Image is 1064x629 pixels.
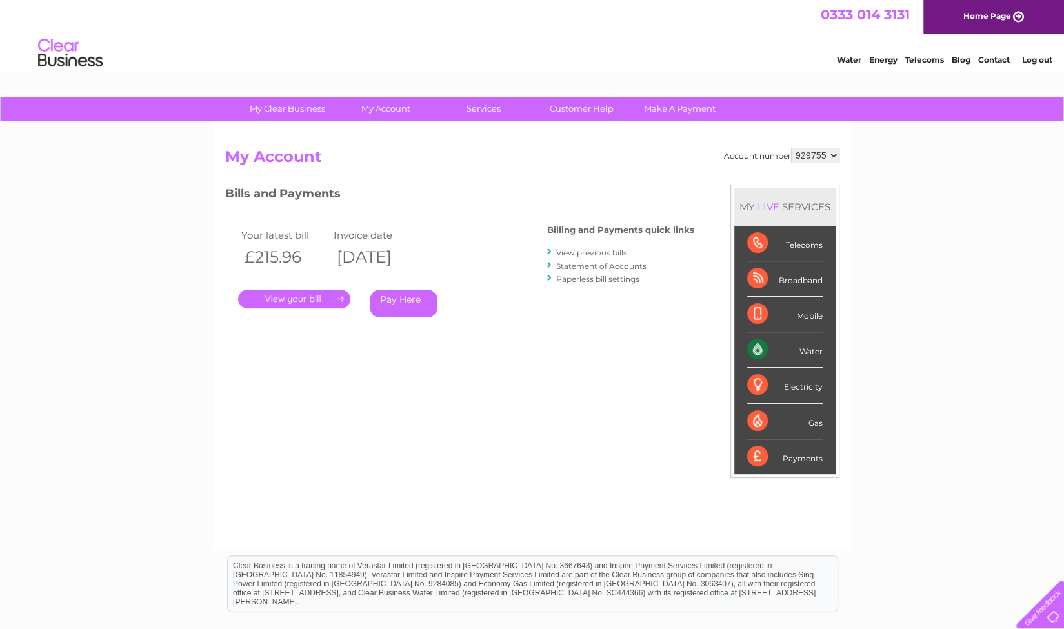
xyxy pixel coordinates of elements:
a: Customer Help [528,97,635,121]
div: Gas [747,404,823,439]
a: 0333 014 3131 [821,6,910,23]
th: [DATE] [330,244,423,270]
a: Statement of Accounts [556,261,647,271]
div: Clear Business is a trading name of Verastar Limited (registered in [GEOGRAPHIC_DATA] No. 3667643... [228,7,838,63]
a: Make A Payment [627,97,733,121]
a: View previous bills [556,248,627,257]
a: Blog [952,55,970,65]
a: . [238,290,350,308]
a: Telecoms [905,55,944,65]
a: My Account [332,97,439,121]
img: logo.png [37,34,103,73]
a: Energy [869,55,898,65]
a: Services [430,97,537,121]
div: LIVE [755,201,782,213]
a: Log out [1021,55,1052,65]
a: Contact [978,55,1010,65]
div: MY SERVICES [734,188,836,225]
a: My Clear Business [234,97,341,121]
h3: Bills and Payments [225,185,694,207]
td: Invoice date [330,226,423,244]
a: Pay Here [370,290,437,317]
div: Electricity [747,368,823,403]
h4: Billing and Payments quick links [547,225,694,235]
a: Paperless bill settings [556,274,639,284]
h2: My Account [225,148,839,172]
div: Telecoms [747,226,823,261]
div: Broadband [747,261,823,297]
a: Water [837,55,861,65]
div: Payments [747,439,823,474]
div: Account number [724,148,839,163]
div: Mobile [747,297,823,332]
td: Your latest bill [238,226,331,244]
th: £215.96 [238,244,331,270]
div: Water [747,332,823,368]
